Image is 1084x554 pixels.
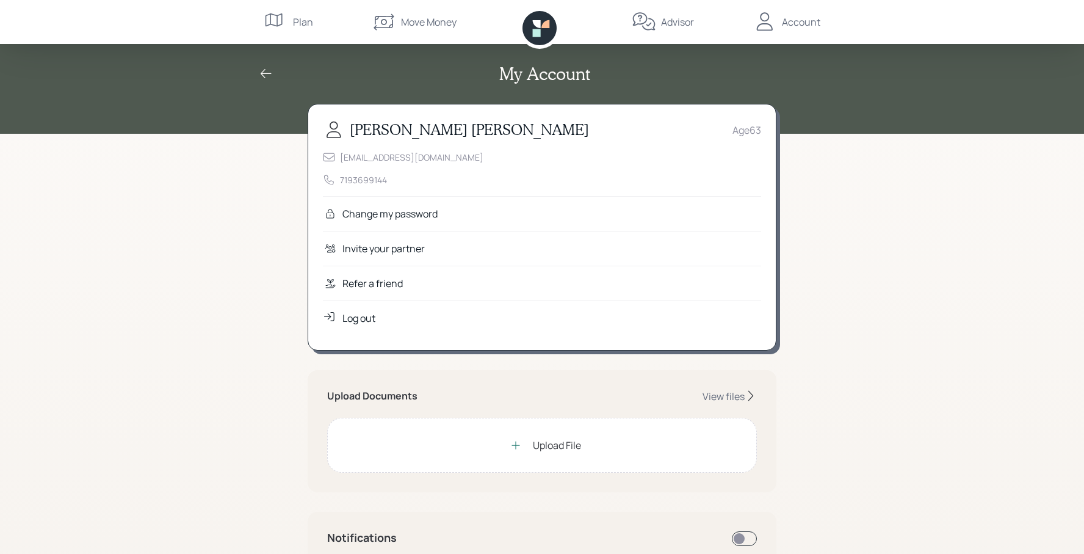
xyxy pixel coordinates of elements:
div: 7193699144 [340,173,387,186]
div: Invite your partner [342,241,425,256]
div: Upload File [533,438,581,453]
div: Account [782,15,820,29]
div: Plan [293,15,313,29]
h5: Upload Documents [327,390,417,402]
div: Advisor [661,15,694,29]
div: Refer a friend [342,276,403,291]
div: Log out [342,311,375,326]
div: Change my password [342,206,438,221]
h2: My Account [499,64,590,84]
div: Move Money [401,15,457,29]
div: [EMAIL_ADDRESS][DOMAIN_NAME] [340,151,483,164]
div: Age 63 [732,123,761,137]
div: View files [703,390,745,403]
h4: Notifications [327,531,397,545]
h3: [PERSON_NAME] [PERSON_NAME] [350,121,589,139]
